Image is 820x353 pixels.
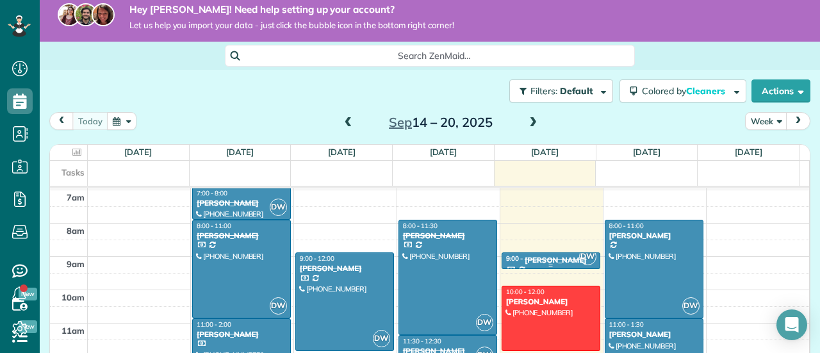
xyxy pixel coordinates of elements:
[373,330,390,347] span: DW
[609,330,700,339] div: [PERSON_NAME]
[74,3,97,26] img: jorge-587dff0eeaa6aab1f244e6dc62b8924c3b6ad411094392a53c71c6c4a576187d.jpg
[776,309,807,340] div: Open Intercom Messenger
[226,147,254,157] a: [DATE]
[389,114,412,130] span: Sep
[619,79,746,103] button: Colored byCleaners
[579,248,596,265] span: DW
[129,20,454,31] span: Let us help you import your data - just click the bubble icon in the bottom right corner!
[270,199,287,216] span: DW
[609,222,644,230] span: 8:00 - 11:00
[402,231,493,240] div: [PERSON_NAME]
[61,167,85,177] span: Tasks
[509,79,613,103] button: Filters: Default
[745,112,787,129] button: Week
[270,297,287,315] span: DW
[67,259,85,269] span: 9am
[642,85,730,97] span: Colored by
[196,199,287,208] div: [PERSON_NAME]
[197,189,227,197] span: 7:00 - 8:00
[430,147,457,157] a: [DATE]
[403,337,441,345] span: 11:30 - 12:30
[196,231,287,240] div: [PERSON_NAME]
[530,85,557,97] span: Filters:
[735,147,762,157] a: [DATE]
[403,222,438,230] span: 8:00 - 11:30
[609,231,700,240] div: [PERSON_NAME]
[67,192,85,202] span: 7am
[786,112,810,129] button: next
[92,3,115,26] img: michelle-19f622bdf1676172e81f8f8fba1fb50e276960ebfe0243fe18214015130c80e4.jpg
[300,254,334,263] span: 9:00 - 12:00
[505,297,596,306] div: [PERSON_NAME]
[609,320,644,329] span: 11:00 - 1:30
[361,115,521,129] h2: 14 – 20, 2025
[58,3,81,26] img: maria-72a9807cf96188c08ef61303f053569d2e2a8a1cde33d635c8a3ac13582a053d.jpg
[506,288,545,296] span: 10:00 - 12:00
[531,147,559,157] a: [DATE]
[560,85,594,97] span: Default
[61,325,85,336] span: 11am
[686,85,727,97] span: Cleaners
[525,256,587,265] div: [PERSON_NAME]
[633,147,660,157] a: [DATE]
[129,3,454,16] strong: Hey [PERSON_NAME]! Need help setting up your account?
[503,79,613,103] a: Filters: Default
[49,112,74,129] button: prev
[299,264,390,273] div: [PERSON_NAME]
[124,147,152,157] a: [DATE]
[682,297,700,315] span: DW
[197,320,231,329] span: 11:00 - 2:00
[72,112,108,129] button: today
[751,79,810,103] button: Actions
[328,147,356,157] a: [DATE]
[476,314,493,331] span: DW
[61,292,85,302] span: 10am
[197,222,231,230] span: 8:00 - 11:00
[67,226,85,236] span: 8am
[196,330,287,339] div: [PERSON_NAME]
